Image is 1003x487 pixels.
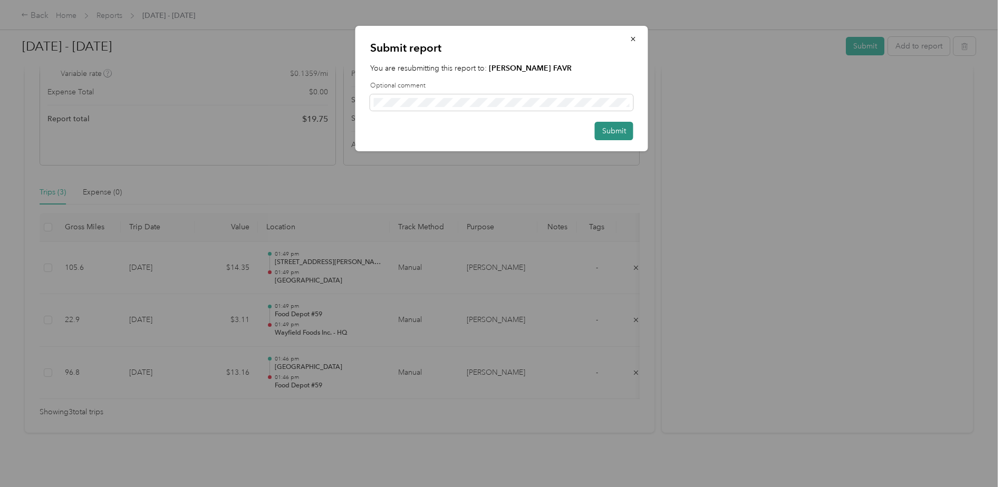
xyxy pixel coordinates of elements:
p: You are resubmitting this report to: [370,63,633,74]
label: Optional comment [370,81,633,91]
p: Submit report [370,41,633,55]
button: Submit [595,122,633,140]
strong: [PERSON_NAME] FAVR [489,64,572,73]
iframe: Everlance-gr Chat Button Frame [944,428,1003,487]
